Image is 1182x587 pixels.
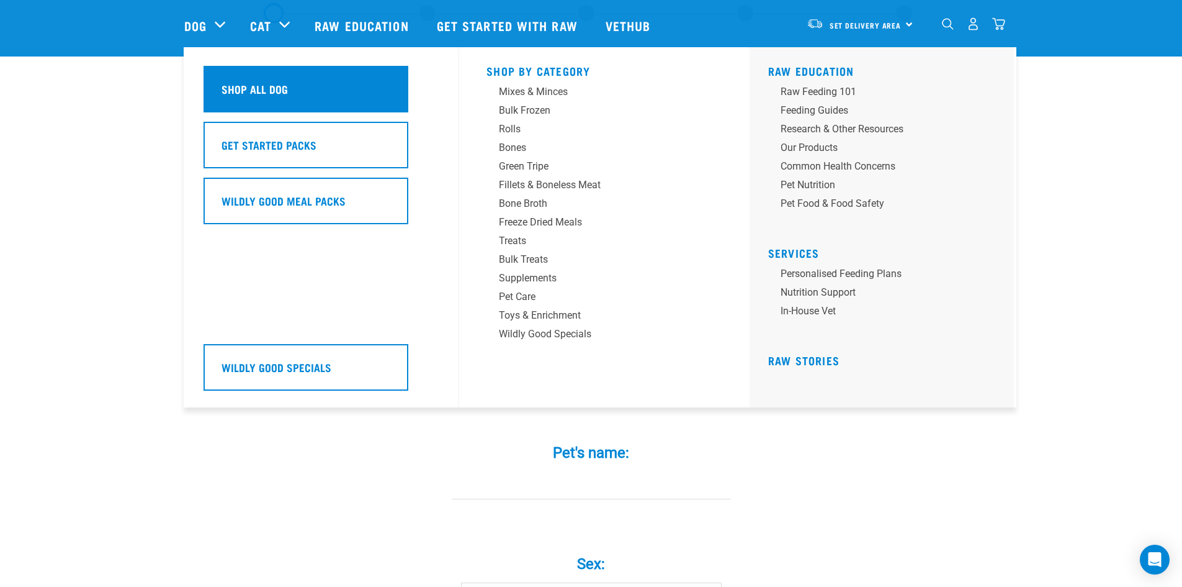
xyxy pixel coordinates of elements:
[405,442,777,464] label: Pet's name:
[486,252,722,271] a: Bulk Treats
[768,159,1004,178] a: Common Health Concerns
[768,304,1004,322] a: In-house vet
[768,178,1004,196] a: Pet Nutrition
[499,215,692,230] div: Freeze Dried Meals
[486,308,722,327] a: Toys & Enrichment
[768,84,1004,103] a: Raw Feeding 101
[768,140,1004,159] a: Our Products
[250,16,271,35] a: Cat
[486,327,722,345] a: Wildly Good Specials
[781,84,974,99] div: Raw Feeding 101
[486,178,722,196] a: Fillets & Boneless Meat
[768,266,1004,285] a: Personalised Feeding Plans
[499,159,692,174] div: Green Tripe
[967,17,980,30] img: user.png
[781,178,974,193] div: Pet Nutrition
[499,103,692,118] div: Bulk Frozen
[486,65,722,75] h5: Shop By Category
[486,215,722,234] a: Freeze Dried Meals
[486,122,722,140] a: Rolls
[486,289,722,308] a: Pet Care
[405,553,777,575] label: Sex:
[499,178,692,193] div: Fillets & Boneless Meat
[781,196,974,211] div: Pet Food & Food Safety
[768,68,854,74] a: Raw Education
[499,308,692,323] div: Toys & Enrichment
[204,66,439,122] a: Shop All Dog
[222,81,288,97] h5: Shop All Dog
[499,196,692,211] div: Bone Broth
[222,137,316,153] h5: Get Started Packs
[781,103,974,118] div: Feeding Guides
[486,271,722,289] a: Supplements
[486,196,722,215] a: Bone Broth
[942,18,954,30] img: home-icon-1@2x.png
[807,18,823,29] img: van-moving.png
[781,140,974,155] div: Our Products
[499,140,692,155] div: Bones
[486,140,722,159] a: Bones
[499,289,692,304] div: Pet Care
[204,178,439,234] a: Wildly Good Meal Packs
[768,357,839,363] a: Raw Stories
[768,247,1004,257] h5: Services
[424,1,593,50] a: Get started with Raw
[499,234,692,248] div: Treats
[486,234,722,252] a: Treats
[781,159,974,174] div: Common Health Concerns
[499,271,692,286] div: Supplements
[768,122,1004,140] a: Research & Other Resources
[499,122,692,137] div: Rolls
[222,359,331,375] h5: Wildly Good Specials
[768,103,1004,122] a: Feeding Guides
[768,196,1004,215] a: Pet Food & Food Safety
[204,344,439,400] a: Wildly Good Specials
[302,1,424,50] a: Raw Education
[781,122,974,137] div: Research & Other Resources
[486,103,722,122] a: Bulk Frozen
[499,327,692,342] div: Wildly Good Specials
[204,122,439,178] a: Get Started Packs
[768,285,1004,304] a: Nutrition Support
[499,84,692,99] div: Mixes & Minces
[184,16,207,35] a: Dog
[830,23,902,27] span: Set Delivery Area
[1140,545,1170,575] div: Open Intercom Messenger
[222,193,346,209] h5: Wildly Good Meal Packs
[593,1,666,50] a: Vethub
[486,159,722,178] a: Green Tripe
[486,84,722,103] a: Mixes & Minces
[499,252,692,267] div: Bulk Treats
[992,17,1005,30] img: home-icon@2x.png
